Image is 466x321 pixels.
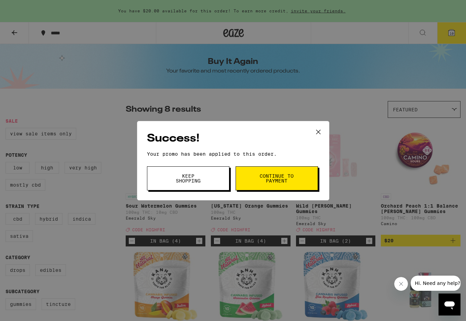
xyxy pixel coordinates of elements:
button: Keep Shopping [147,166,229,190]
iframe: Button to launch messaging window [439,294,461,316]
h2: Success! [147,131,319,146]
iframe: Close message [394,277,408,291]
iframe: Message from company [411,276,461,291]
span: Keep Shopping [171,174,206,183]
span: Continue to payment [259,174,294,183]
p: Your promo has been applied to this order. [147,151,319,157]
button: Continue to payment [236,166,318,190]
